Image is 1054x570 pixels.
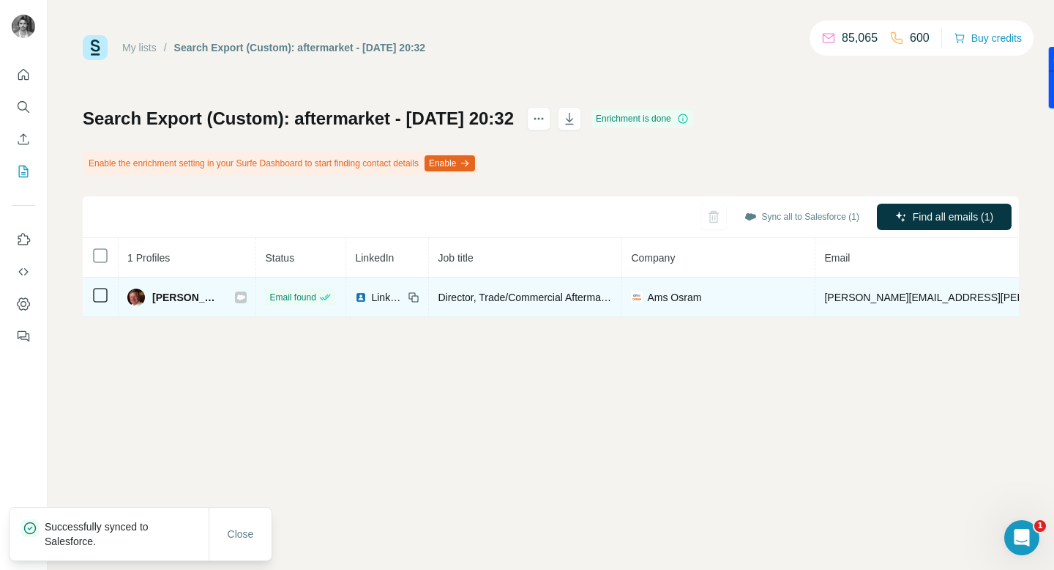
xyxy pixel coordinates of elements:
button: Use Surfe on LinkedIn [12,226,35,253]
li: / [164,40,167,55]
div: Search Export (Custom): aftermarket - [DATE] 20:32 [174,40,426,55]
button: Enrich CSV [12,126,35,152]
img: Avatar [12,15,35,38]
button: Use Surfe API [12,259,35,285]
button: Dashboard [12,291,35,317]
span: Email [824,252,850,264]
a: My lists [122,42,157,53]
button: Buy credits [954,28,1022,48]
span: Ams Osram [647,290,701,305]
img: LinkedIn logo [355,292,367,303]
span: Job title [438,252,473,264]
button: Sync all to Salesforce (1) [734,206,870,228]
div: Enable the enrichment setting in your Surfe Dashboard to start finding contact details [83,151,478,176]
div: Enrichment is done [591,110,693,127]
p: 85,065 [842,29,878,47]
button: Feedback [12,323,35,349]
p: 600 [910,29,930,47]
button: Find all emails (1) [877,204,1012,230]
button: Enable [425,155,475,171]
iframe: Intercom live chat [1004,520,1039,555]
button: Search [12,94,35,120]
span: [PERSON_NAME] [152,290,220,305]
span: Email found [269,291,315,304]
img: Avatar [127,289,145,306]
span: Find all emails (1) [913,210,993,224]
span: Director, Trade/Commercial Aftermarket Sales [438,292,646,303]
img: company-logo [631,292,643,303]
h1: Search Export (Custom): aftermarket - [DATE] 20:32 [83,107,514,130]
button: actions [527,107,550,130]
img: Surfe Logo [83,35,108,60]
button: My lists [12,158,35,185]
span: 1 [1034,520,1046,532]
span: Close [228,527,254,541]
span: 1 Profiles [127,252,170,264]
span: LinkedIn [355,252,394,264]
span: Status [265,252,294,264]
button: Quick start [12,62,35,88]
p: Successfully synced to Salesforce. [45,519,209,549]
span: Company [631,252,675,264]
button: Close [217,521,264,547]
span: LinkedIn [371,290,403,305]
